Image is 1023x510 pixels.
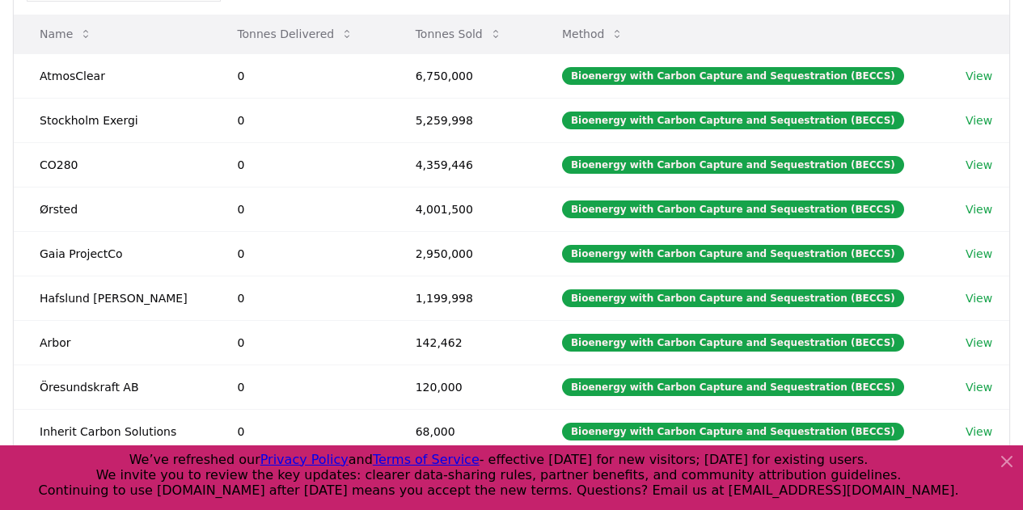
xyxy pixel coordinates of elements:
td: Gaia ProjectCo [14,231,211,276]
td: 2,950,000 [390,231,536,276]
td: 0 [211,187,389,231]
td: 0 [211,98,389,142]
td: 0 [211,365,389,409]
a: View [966,379,992,395]
td: 1,199,998 [390,276,536,320]
button: Tonnes Delivered [224,18,366,50]
a: View [966,68,992,84]
td: 0 [211,276,389,320]
td: 68,000 [390,409,536,453]
td: AtmosClear [14,53,211,98]
div: Bioenergy with Carbon Capture and Sequestration (BECCS) [562,245,904,263]
td: Inherit Carbon Solutions [14,409,211,453]
td: Arbor [14,320,211,365]
td: 4,001,500 [390,187,536,231]
td: 0 [211,53,389,98]
td: 120,000 [390,365,536,409]
td: Öresundskraft AB [14,365,211,409]
td: 0 [211,409,389,453]
div: Bioenergy with Carbon Capture and Sequestration (BECCS) [562,200,904,218]
div: Bioenergy with Carbon Capture and Sequestration (BECCS) [562,156,904,174]
a: View [966,201,992,217]
a: View [966,335,992,351]
div: Bioenergy with Carbon Capture and Sequestration (BECCS) [562,334,904,352]
td: Hafslund [PERSON_NAME] [14,276,211,320]
div: Bioenergy with Carbon Capture and Sequestration (BECCS) [562,289,904,307]
button: Method [549,18,637,50]
a: View [966,157,992,173]
td: CO280 [14,142,211,187]
td: 4,359,446 [390,142,536,187]
td: 0 [211,231,389,276]
td: 0 [211,142,389,187]
button: Tonnes Sold [403,18,515,50]
div: Bioenergy with Carbon Capture and Sequestration (BECCS) [562,423,904,440]
div: Bioenergy with Carbon Capture and Sequestration (BECCS) [562,67,904,85]
a: View [966,246,992,262]
div: Bioenergy with Carbon Capture and Sequestration (BECCS) [562,378,904,396]
td: 6,750,000 [390,53,536,98]
a: View [966,290,992,306]
td: 0 [211,320,389,365]
a: View [966,112,992,129]
div: Bioenergy with Carbon Capture and Sequestration (BECCS) [562,112,904,129]
a: View [966,424,992,440]
td: Stockholm Exergi [14,98,211,142]
button: Name [27,18,105,50]
td: 142,462 [390,320,536,365]
td: Ørsted [14,187,211,231]
td: 5,259,998 [390,98,536,142]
